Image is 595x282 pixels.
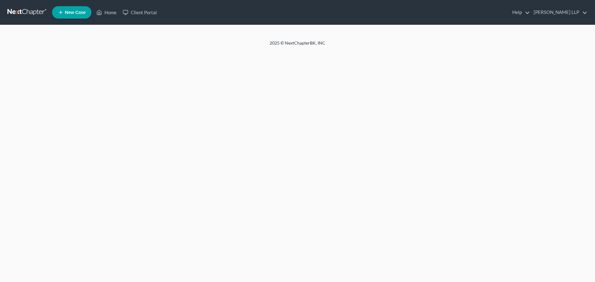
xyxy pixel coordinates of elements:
[120,7,160,18] a: Client Portal
[531,7,587,18] a: [PERSON_NAME] LLP
[93,7,120,18] a: Home
[52,6,91,19] new-legal-case-button: New Case
[121,40,474,51] div: 2025 © NextChapterBK, INC
[509,7,530,18] a: Help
